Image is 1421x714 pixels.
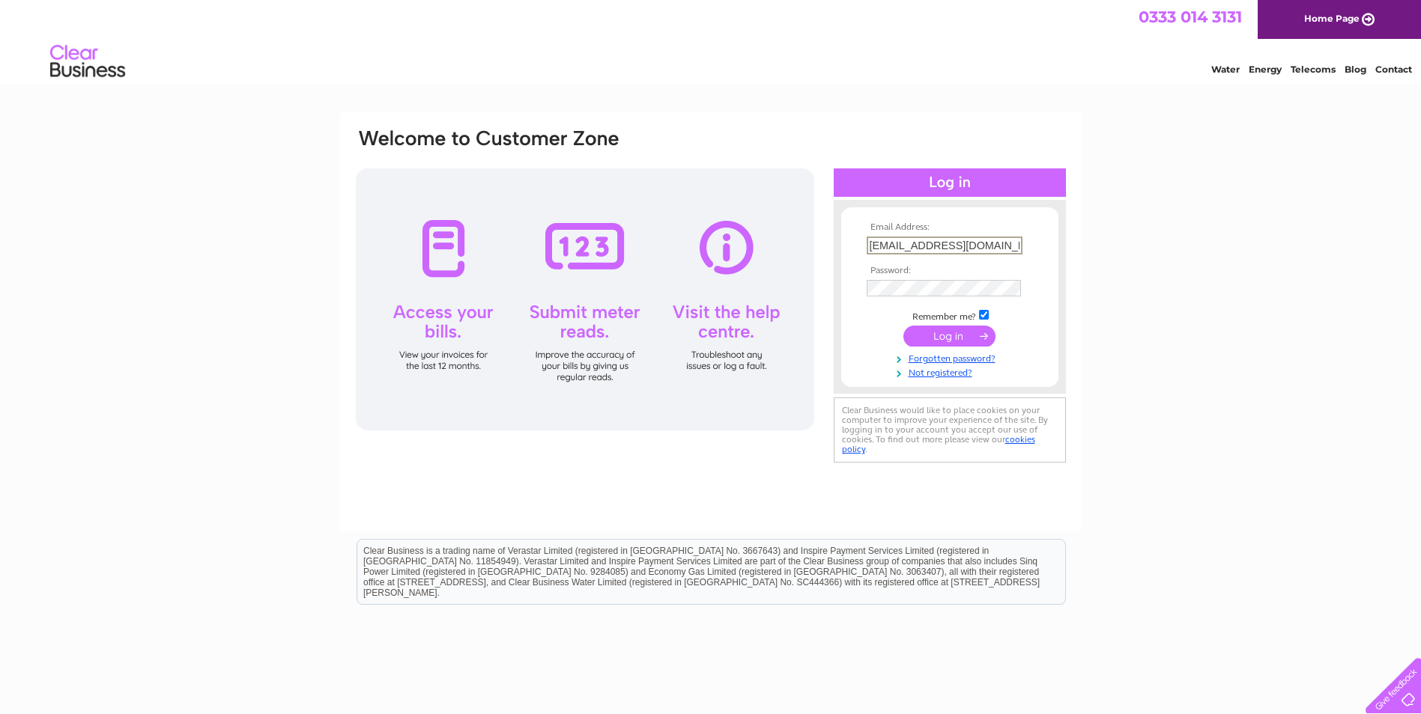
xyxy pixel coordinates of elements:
div: Clear Business would like to place cookies on your computer to improve your experience of the sit... [834,397,1066,463]
a: Blog [1345,64,1366,75]
a: Forgotten password? [867,350,1037,364]
th: Email Address: [863,222,1037,233]
th: Password: [863,266,1037,276]
a: Not registered? [867,364,1037,379]
img: logo.png [49,39,126,85]
a: Telecoms [1291,64,1336,75]
a: Energy [1249,64,1282,75]
a: Water [1211,64,1240,75]
a: Contact [1375,64,1412,75]
div: Clear Business is a trading name of Verastar Limited (registered in [GEOGRAPHIC_DATA] No. 3667643... [357,8,1065,73]
a: 0333 014 3131 [1139,7,1242,26]
input: Submit [903,326,996,347]
a: cookies policy [842,434,1035,454]
td: Remember me? [863,308,1037,323]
